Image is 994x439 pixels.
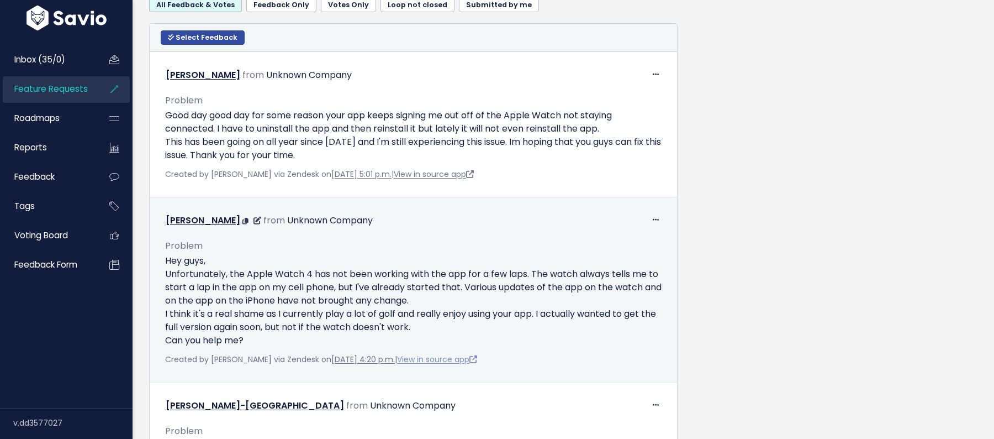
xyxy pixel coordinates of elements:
span: Reports [14,142,47,153]
a: [PERSON_NAME] [166,214,240,227]
span: Created by [PERSON_NAME] via Zendesk on | [165,169,474,180]
span: from [346,399,368,412]
a: Roadmaps [3,106,92,131]
a: Voting Board [3,223,92,248]
a: Feedback form [3,252,92,278]
span: Select Feedback [176,33,237,42]
button: Select Feedback [161,30,245,45]
a: Inbox (35/0) [3,47,92,72]
a: [PERSON_NAME]-[GEOGRAPHIC_DATA] [166,399,344,412]
span: Feedback form [14,259,77,270]
a: [PERSON_NAME] [166,69,240,81]
div: v.dd3577027 [13,409,133,437]
a: View in source app [397,354,477,365]
div: Unknown Company [370,398,456,414]
span: Problem [165,94,203,107]
a: Reports [3,135,92,160]
a: View in source app [394,169,474,180]
i: Copy Email to clipboard [242,218,248,224]
span: Problem [165,425,203,437]
p: Hey guys, Unfortunately, the Apple Watch 4 has not been working with the app for a few laps. The ... [165,254,662,347]
a: Feedback [3,164,92,190]
span: Voting Board [14,229,68,241]
span: Feature Requests [14,83,88,95]
img: logo-white.9d6f32f41409.svg [24,6,109,30]
a: [DATE] 4:20 p.m. [331,354,395,365]
a: [DATE] 5:01 p.m. [331,169,392,180]
span: Roadmaps [14,112,60,124]
a: Feature Requests [3,76,92,102]
span: Problem [165,239,203,252]
span: Tags [14,200,35,212]
span: Inbox (35/0) [14,54,65,65]
div: Unknown Company [266,67,352,83]
a: Tags [3,194,92,219]
span: Feedback [14,171,55,182]
div: Unknown Company [287,213,373,229]
span: from [263,214,285,227]
span: from [242,69,264,81]
span: Created by [PERSON_NAME] via Zendesk on | [165,354,477,365]
p: Good day good day for some reason your app keeps signing me out off of the Apple Watch not stayin... [165,109,662,162]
